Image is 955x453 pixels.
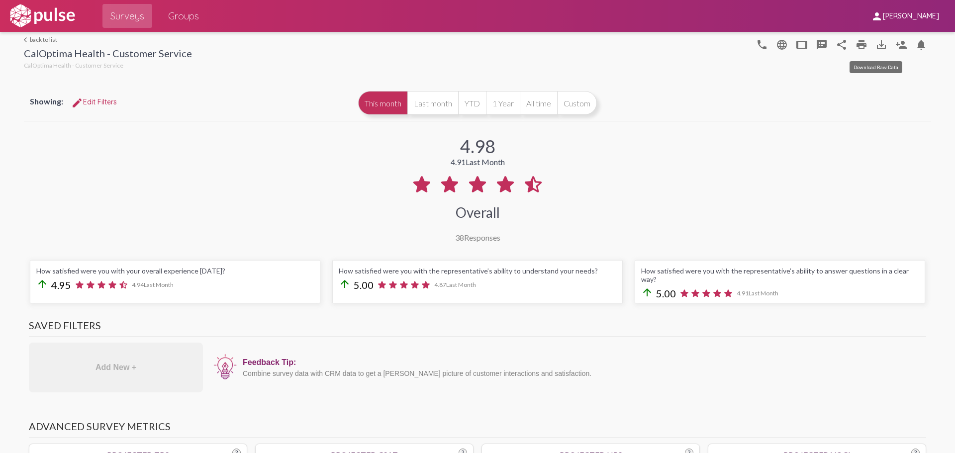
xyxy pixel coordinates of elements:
mat-icon: Edit Filters [71,97,83,109]
h3: Saved Filters [29,319,926,337]
span: [PERSON_NAME] [883,12,939,21]
mat-icon: speaker_notes [816,39,828,51]
button: language [752,34,772,54]
span: 4.94 [132,281,174,288]
div: How satisfied were you with the representative’s ability to understand your needs? [339,267,616,275]
span: 5.00 [354,279,374,291]
div: How satisfied were you with your overall experience [DATE]? [36,267,314,275]
h3: Advanced Survey Metrics [29,420,926,438]
span: Showing: [30,96,63,106]
a: print [852,34,871,54]
button: Person [891,34,911,54]
span: 4.91 [737,289,778,297]
mat-icon: tablet [796,39,808,51]
span: Last Month [749,289,778,297]
span: CalOptima Health - Customer Service [24,62,123,69]
span: 4.95 [51,279,71,291]
span: Last Month [144,281,174,288]
button: YTD [458,91,486,115]
a: Surveys [102,4,152,28]
mat-icon: print [856,39,867,51]
mat-icon: Share [836,39,848,51]
span: Last Month [466,157,505,167]
mat-icon: Person [895,39,907,51]
button: All time [520,91,557,115]
div: Add New + [29,343,203,392]
span: Last Month [446,281,476,288]
mat-icon: arrow_upward [339,278,351,290]
button: Edit FiltersEdit Filters [63,93,125,111]
div: Feedback Tip: [243,358,921,367]
button: Last month [407,91,458,115]
button: speaker_notes [812,34,832,54]
mat-icon: language [776,39,788,51]
button: tablet [792,34,812,54]
div: 4.98 [460,135,495,157]
div: 4.91 [451,157,505,167]
img: icon12.png [213,353,238,381]
mat-icon: Bell [915,39,927,51]
button: Bell [911,34,931,54]
div: Overall [456,204,500,221]
div: CalOptima Health - Customer Service [24,47,192,62]
div: How satisfied were you with the representative’s ability to answer questions in a clear way? [641,267,919,283]
mat-icon: Download [875,39,887,51]
div: Responses [455,233,500,242]
button: Custom [557,91,597,115]
span: Groups [168,7,199,25]
a: back to list [24,36,192,43]
span: 5.00 [656,287,676,299]
mat-icon: arrow_upward [36,278,48,290]
span: 38 [455,233,464,242]
mat-icon: arrow_back_ios [24,37,30,43]
span: 4.87 [434,281,476,288]
a: Groups [160,4,207,28]
span: Surveys [110,7,144,25]
button: [PERSON_NAME] [863,6,947,25]
mat-icon: language [756,39,768,51]
button: This month [358,91,407,115]
div: Combine survey data with CRM data to get a [PERSON_NAME] picture of customer interactions and sat... [243,369,921,377]
mat-icon: arrow_upward [641,286,653,298]
button: language [772,34,792,54]
img: white-logo.svg [8,3,77,28]
button: 1 Year [486,91,520,115]
button: Share [832,34,852,54]
button: Download [871,34,891,54]
mat-icon: person [871,10,883,22]
span: Edit Filters [71,97,117,106]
